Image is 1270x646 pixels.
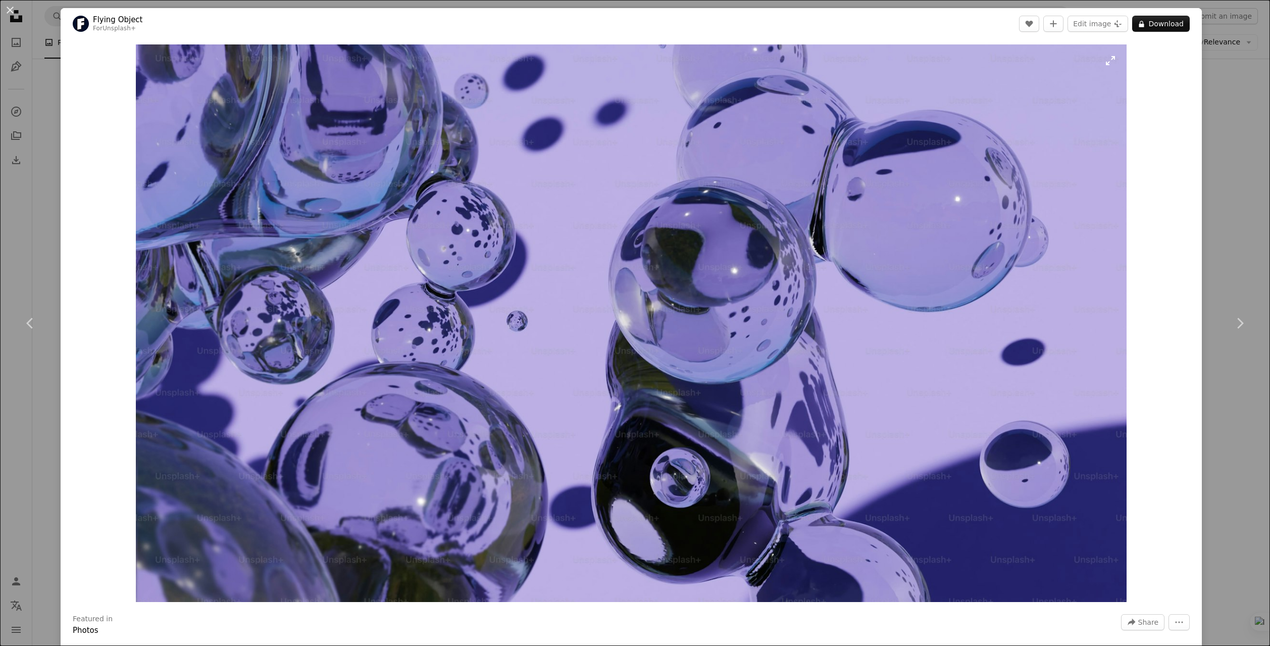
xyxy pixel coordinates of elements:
img: a group of bubbles floating on top of each other [136,44,1127,602]
a: Flying Object [93,15,143,25]
div: For [93,25,143,33]
button: Download [1132,16,1190,32]
button: Edit image [1068,16,1128,32]
button: Add to Collection [1043,16,1063,32]
button: More Actions [1169,614,1190,630]
button: Share this image [1121,614,1164,630]
a: Photos [73,626,98,635]
a: Next [1209,275,1270,372]
span: Share [1138,615,1158,630]
button: Zoom in on this image [136,44,1127,602]
img: Go to Flying Object's profile [73,16,89,32]
button: Like [1019,16,1039,32]
a: Unsplash+ [103,25,136,32]
h3: Featured in [73,614,113,624]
